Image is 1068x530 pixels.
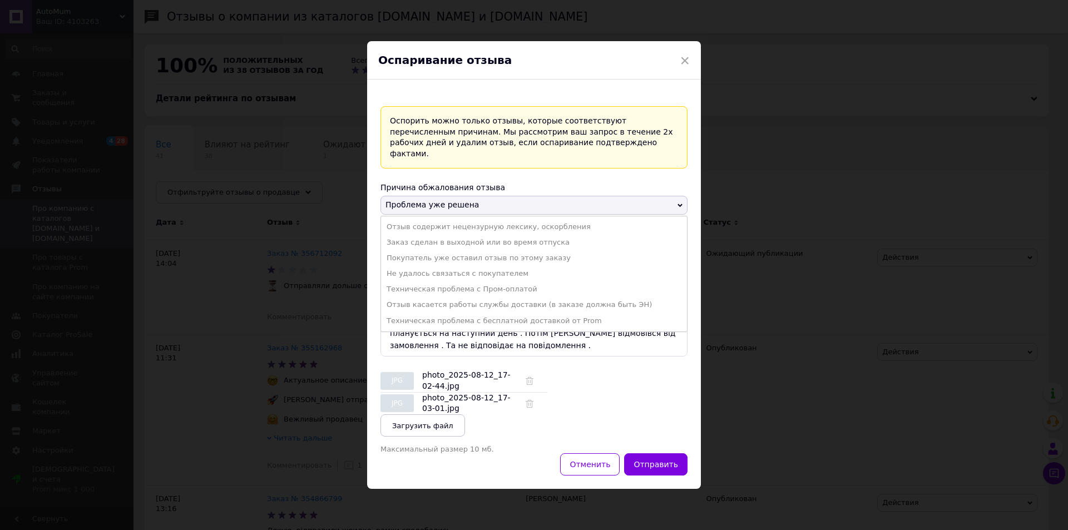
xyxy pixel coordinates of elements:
[381,313,687,329] li: Техническая проблема с бесплатной доставкой от Prom
[381,281,687,297] li: Техническая проблема с Пром-оплатой
[381,250,687,266] li: Покупатель уже оставил отзыв по этому заказу
[422,393,511,413] span: photo_2025-08-12_17-03-01.jpg
[380,183,505,192] span: Причина обжалования отзыва
[392,376,403,385] span: JPG
[380,445,547,453] p: Максимальный размер 10 мб.
[381,235,687,250] li: Заказ сделан в выходной или во время отпуска
[422,370,511,390] span: photo_2025-08-12_17-02-44.jpg
[392,399,403,408] span: JPG
[367,41,701,80] div: Оспаривание отзыва
[380,322,688,356] textarea: Клієнта у день замовлення було попереджено , про те що відправка планується на наступний день . П...
[392,422,453,430] span: Загрузить файл
[560,453,620,475] button: Отменить
[624,453,688,475] button: Отправить
[385,200,479,209] span: Проблема уже решена
[381,297,687,313] li: Отзыв касается работы службы доставки (в заказе должна быть ЭН)
[380,414,465,437] button: Загрузить файл
[380,106,688,169] div: Оспорить можно только отзывы, которые соответствуют перечисленным причинам. Мы рассмотрим ваш зап...
[680,51,690,70] span: ×
[381,219,687,235] li: Отзыв содержит нецензурную лексику, оскорбления
[381,266,687,281] li: Не удалось связаться с покупателем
